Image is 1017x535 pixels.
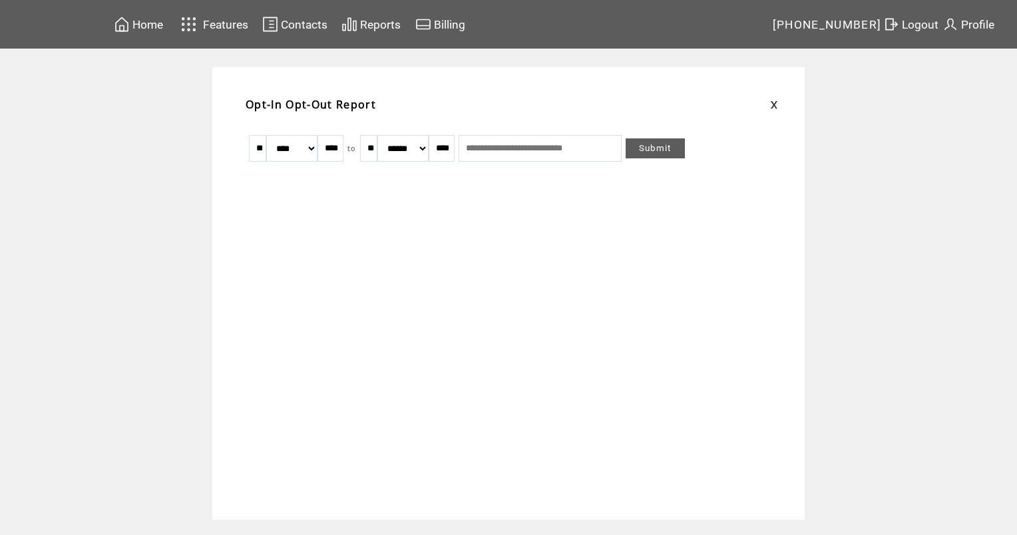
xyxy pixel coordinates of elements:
[942,16,958,33] img: profile.svg
[626,138,685,158] a: Submit
[260,14,329,35] a: Contacts
[177,13,200,35] img: features.svg
[341,16,357,33] img: chart.svg
[773,18,882,31] span: [PHONE_NUMBER]
[281,18,327,31] span: Contacts
[203,18,248,31] span: Features
[347,144,356,153] span: to
[961,18,994,31] span: Profile
[132,18,163,31] span: Home
[902,18,938,31] span: Logout
[881,14,940,35] a: Logout
[415,16,431,33] img: creidtcard.svg
[413,14,467,35] a: Billing
[262,16,278,33] img: contacts.svg
[360,18,401,31] span: Reports
[112,14,165,35] a: Home
[114,16,130,33] img: home.svg
[246,97,376,112] span: Opt-In Opt-Out Report
[339,14,403,35] a: Reports
[883,16,899,33] img: exit.svg
[175,11,250,37] a: Features
[940,14,996,35] a: Profile
[434,18,465,31] span: Billing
